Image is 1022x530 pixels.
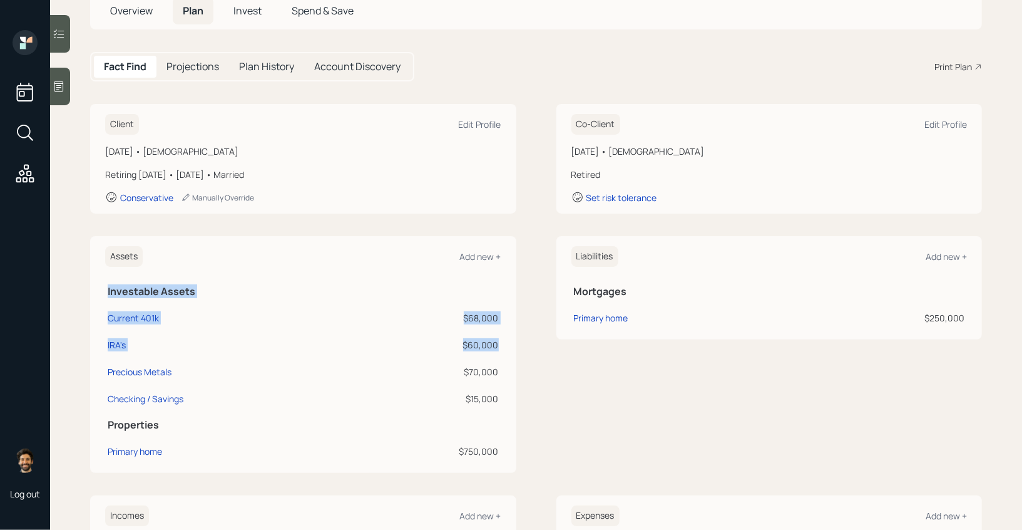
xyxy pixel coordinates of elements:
h6: Liabilities [571,246,618,267]
div: Primary home [108,445,162,458]
h5: Properties [108,419,499,431]
div: Print Plan [934,60,972,73]
h6: Assets [105,246,143,267]
h5: Plan History [239,61,294,73]
span: Invest [233,4,262,18]
h6: Expenses [571,506,620,526]
div: Checking / Savings [108,392,183,405]
div: Edit Profile [924,118,967,130]
div: Log out [10,488,40,500]
div: Add new + [460,510,501,522]
div: Conservative [120,192,173,204]
div: Set risk tolerance [586,192,657,204]
h5: Projections [166,61,219,73]
h6: Incomes [105,506,149,526]
div: IRA's [108,338,126,351]
div: Manually Override [181,192,254,203]
h5: Investable Assets [108,286,499,298]
div: Add new + [926,251,967,262]
div: $750,000 [363,445,499,458]
div: Edit Profile [459,118,501,130]
img: eric-schwartz-headshot.png [13,448,38,473]
div: $250,000 [799,311,964,325]
div: $70,000 [363,365,499,378]
h5: Mortgages [574,286,965,298]
h5: Account Discovery [314,61,401,73]
div: Current 401k [108,311,159,325]
div: $68,000 [363,311,499,325]
div: [DATE] • [DEMOGRAPHIC_DATA] [571,145,968,158]
div: $15,000 [363,392,499,405]
div: Primary home [574,311,628,325]
span: Plan [183,4,203,18]
h6: Co-Client [571,114,620,135]
div: Retiring [DATE] • [DATE] • Married [105,168,501,181]
span: Overview [110,4,153,18]
div: Retired [571,168,968,181]
h5: Fact Find [104,61,146,73]
span: Spend & Save [292,4,354,18]
div: $60,000 [363,338,499,351]
h6: Client [105,114,139,135]
div: [DATE] • [DEMOGRAPHIC_DATA] [105,145,501,158]
div: Add new + [460,251,501,262]
div: Add new + [926,510,967,522]
div: Precious Metals [108,365,171,378]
